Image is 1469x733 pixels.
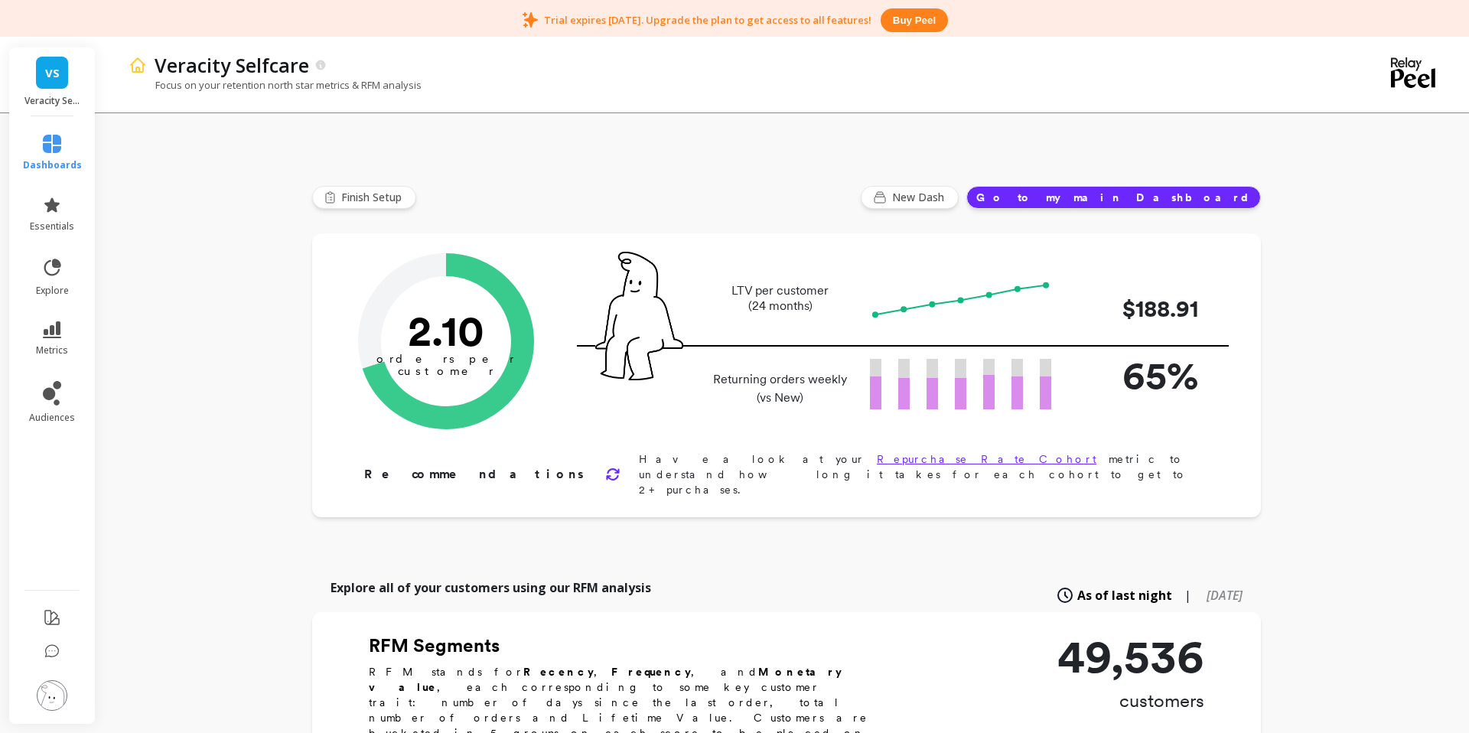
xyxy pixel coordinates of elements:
[966,186,1261,209] button: Go to my main Dashboard
[523,666,594,678] b: Recency
[639,451,1212,497] p: Have a look at your metric to understand how long it takes for each cohort to get to 2+ purchases.
[1076,292,1198,326] p: $188.91
[1076,347,1198,404] p: 65%
[544,13,871,27] p: Trial expires [DATE]. Upgrade the plan to get access to all features!
[1077,586,1172,604] span: As of last night
[36,344,68,357] span: metrics
[369,634,889,658] h2: RFM Segments
[24,95,80,107] p: Veracity Selfcare
[398,364,495,378] tspan: customer
[877,453,1096,465] a: Repurchase Rate Cohort
[1057,689,1204,713] p: customers
[861,186,959,209] button: New Dash
[45,64,60,82] span: VS
[129,78,422,92] p: Focus on your retention north star metrics & RFM analysis
[376,352,516,366] tspan: orders per
[1184,586,1191,604] span: |
[1057,634,1204,679] p: 49,536
[408,305,484,356] text: 2.10
[881,8,948,32] button: Buy peel
[341,190,406,205] span: Finish Setup
[312,186,416,209] button: Finish Setup
[30,220,74,233] span: essentials
[155,52,309,78] p: Veracity Selfcare
[23,159,82,171] span: dashboards
[611,666,691,678] b: Frequency
[331,578,651,597] p: Explore all of your customers using our RFM analysis
[595,252,683,380] img: pal seatted on line
[708,283,852,314] p: LTV per customer (24 months)
[29,412,75,424] span: audiences
[708,370,852,407] p: Returning orders weekly (vs New)
[129,56,147,74] img: header icon
[892,190,949,205] span: New Dash
[36,285,69,297] span: explore
[1207,587,1243,604] span: [DATE]
[364,465,587,484] p: Recommendations
[37,680,67,711] img: profile picture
